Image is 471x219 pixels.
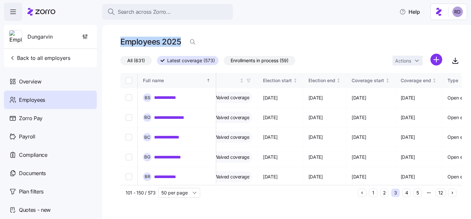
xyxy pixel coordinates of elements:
button: Help [394,5,425,18]
span: [DATE] [308,114,323,121]
div: Not sorted [336,78,341,83]
span: [DATE] [352,95,366,101]
span: Waived coverage [212,173,250,180]
svg: add icon [430,54,442,65]
button: 4 [402,189,411,197]
span: [DATE] [308,134,323,140]
span: Waived coverage [212,114,250,121]
span: Overview [19,78,41,86]
span: Zorro Pay [19,114,43,122]
img: Employer logo [9,30,22,44]
span: B G [144,155,150,159]
span: Waived coverage [212,134,250,140]
button: 5 [413,189,422,197]
a: Employees [4,91,97,109]
span: [DATE] [263,134,277,140]
span: [DATE] [308,154,323,160]
button: 2 [380,189,389,197]
button: Next page [448,189,457,197]
input: Select record 2 [126,114,132,121]
span: [DATE] [263,114,277,121]
span: Documents [19,169,46,177]
th: Coverage endNot sorted [395,73,443,88]
div: Sorted ascending [206,78,211,83]
span: [DATE] [352,114,366,121]
div: Not sorted [385,78,390,83]
a: Compliance [4,146,97,164]
button: Actions [392,56,423,65]
div: Full name [143,77,205,84]
div: Type [447,77,470,84]
div: Not sorted [293,78,298,83]
span: [DATE] [308,173,323,180]
span: B R [145,174,150,179]
th: Election endNot sorted [303,73,347,88]
button: Back to all employers [7,51,73,64]
span: B O [144,115,150,119]
a: Documents [4,164,97,182]
span: Payroll [19,133,35,141]
span: Waived coverage [212,154,250,160]
button: Previous page [358,189,366,197]
span: Search across Zorro... [118,8,171,16]
th: Election startNot sorted [258,73,303,88]
th: Full nameSorted ascending [138,73,216,88]
button: 3 [391,189,400,197]
span: Actions [395,59,411,63]
span: Compliance [19,151,47,159]
span: [DATE] [352,134,366,140]
img: 6d862e07fa9c5eedf81a4422c42283ac [452,7,463,17]
span: [DATE] [401,134,415,140]
span: [DATE] [263,95,277,101]
span: [DATE] [401,154,415,160]
span: Plan filters [19,188,44,196]
span: Back to all employers [9,54,70,62]
span: B C [144,135,150,139]
span: All (631) [127,56,145,65]
input: Select record 5 [126,173,132,180]
button: Search across Zorro... [102,4,233,20]
input: Select record 1 [126,94,132,101]
input: Select record 3 [126,134,132,140]
div: Status [201,77,238,84]
h1: Employees 2025 [120,37,181,47]
span: Waived coverage [212,94,250,101]
div: Coverage end [401,77,431,84]
th: StatusNot sorted [196,73,258,88]
span: [DATE] [352,173,366,180]
div: Coverage start [352,77,384,84]
div: Election end [308,77,335,84]
span: 101 - 150 / 573 [126,190,156,196]
span: Latest coverage (573) [167,56,215,65]
button: 1 [369,189,377,197]
button: 12 [436,189,445,197]
span: [DATE] [263,154,277,160]
span: [DATE] [308,95,323,101]
a: Payroll [4,127,97,146]
a: Zorro Pay [4,109,97,127]
a: Overview [4,72,97,91]
div: Not sorted [432,78,437,83]
span: Employees [19,96,45,104]
a: Quotes - new [4,201,97,219]
span: B S [145,96,150,100]
span: [DATE] [401,114,415,121]
span: [DATE] [401,95,415,101]
span: Enrollments in process (59) [231,56,288,65]
span: [DATE] [352,154,366,160]
input: Select all records [126,77,132,84]
span: Dungarvin [27,33,53,41]
div: Not sorted [239,78,244,83]
span: Help [399,8,420,16]
th: Coverage startNot sorted [346,73,395,88]
span: Quotes - new [19,206,51,214]
a: Plan filters [4,182,97,201]
span: [DATE] [401,173,415,180]
div: Election start [263,77,292,84]
input: Select record 4 [126,154,132,160]
span: [DATE] [263,173,277,180]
